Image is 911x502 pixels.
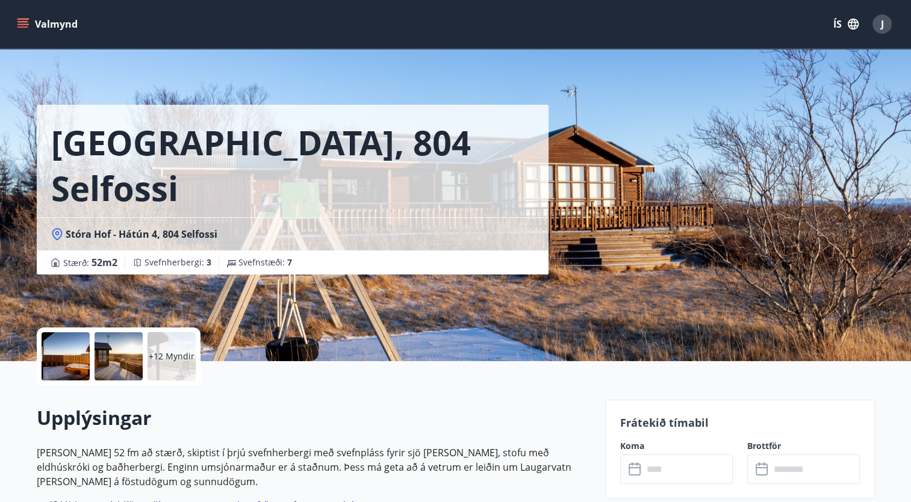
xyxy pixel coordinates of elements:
span: 52 m2 [92,256,117,269]
span: 7 [287,256,292,268]
p: +12 Myndir [149,350,194,362]
h2: Upplýsingar [37,404,591,431]
span: Stærð : [63,255,117,270]
p: Frátekið tímabil [620,415,860,430]
span: Stóra Hof - Hátún 4, 804 Selfossi [66,228,217,241]
label: Koma [620,440,733,452]
span: 3 [207,256,211,268]
button: ÍS [827,13,865,35]
span: J [881,17,884,31]
span: Svefnstæði : [238,256,292,268]
h1: [GEOGRAPHIC_DATA], 804 Selfossi [51,119,534,211]
span: Svefnherbergi : [145,256,211,268]
label: Brottför [747,440,860,452]
button: J [868,10,897,39]
p: [PERSON_NAME] 52 fm að stærð, skiptist í þrjú svefnherbergi með svefnpláss fyrir sjö [PERSON_NAME... [37,445,591,489]
button: menu [14,13,82,35]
